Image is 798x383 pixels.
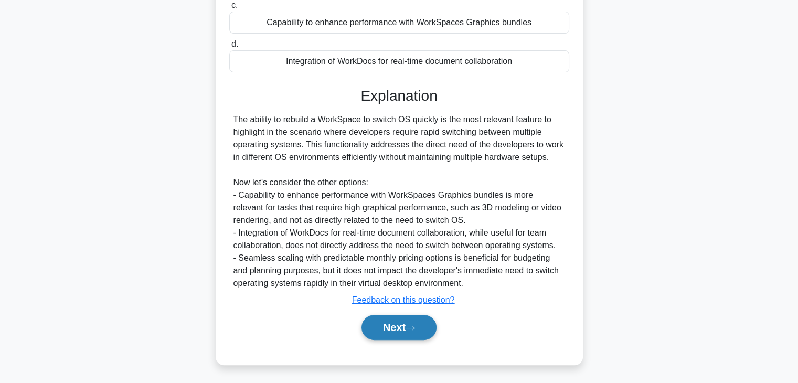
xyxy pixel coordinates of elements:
span: d. [231,39,238,48]
div: The ability to rebuild a WorkSpace to switch OS quickly is the most relevant feature to highlight... [233,113,565,290]
a: Feedback on this question? [352,295,455,304]
div: Integration of WorkDocs for real-time document collaboration [229,50,569,72]
span: c. [231,1,238,9]
button: Next [361,315,437,340]
div: Capability to enhance performance with WorkSpaces Graphics bundles [229,12,569,34]
h3: Explanation [236,87,563,105]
